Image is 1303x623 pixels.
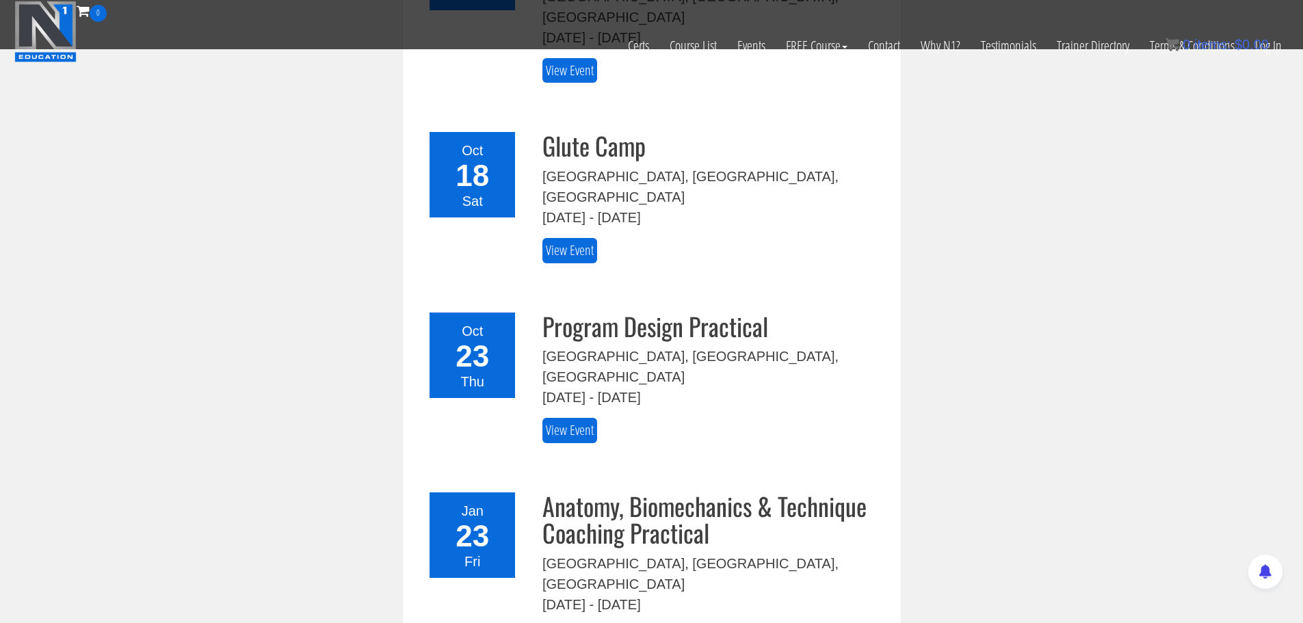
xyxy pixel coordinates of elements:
[776,22,858,70] a: FREE Course
[438,501,507,521] div: Jan
[1140,22,1245,70] a: Terms & Conditions
[542,346,880,387] div: [GEOGRAPHIC_DATA], [GEOGRAPHIC_DATA], [GEOGRAPHIC_DATA]
[618,22,659,70] a: Certs
[1166,37,1269,52] a: 0 items: $0.00
[1047,22,1140,70] a: Trainer Directory
[858,22,910,70] a: Contact
[1183,37,1190,52] span: 0
[438,341,507,371] div: 23
[1194,37,1230,52] span: items:
[438,161,507,191] div: 18
[1235,37,1269,52] bdi: 0.00
[1235,37,1242,52] span: $
[542,553,880,594] div: [GEOGRAPHIC_DATA], [GEOGRAPHIC_DATA], [GEOGRAPHIC_DATA]
[542,387,880,408] div: [DATE] - [DATE]
[90,5,107,22] span: 0
[77,1,107,20] a: 0
[910,22,971,70] a: Why N1?
[1245,22,1292,70] a: Log In
[438,321,507,341] div: Oct
[542,238,597,263] a: View Event
[542,594,880,615] div: [DATE] - [DATE]
[438,371,507,392] div: Thu
[438,551,507,572] div: Fri
[727,22,776,70] a: Events
[542,58,597,83] a: View Event
[14,1,77,62] img: n1-education
[542,166,880,207] div: [GEOGRAPHIC_DATA], [GEOGRAPHIC_DATA], [GEOGRAPHIC_DATA]
[438,521,507,551] div: 23
[971,22,1047,70] a: Testimonials
[542,132,880,159] h3: Glute Camp
[438,191,507,211] div: Sat
[542,207,880,228] div: [DATE] - [DATE]
[438,140,507,161] div: Oct
[542,492,880,546] h3: Anatomy, Biomechanics & Technique Coaching Practical
[542,313,880,340] h3: Program Design Practical
[1166,38,1179,51] img: icon11.png
[542,418,597,443] a: View Event
[659,22,727,70] a: Course List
